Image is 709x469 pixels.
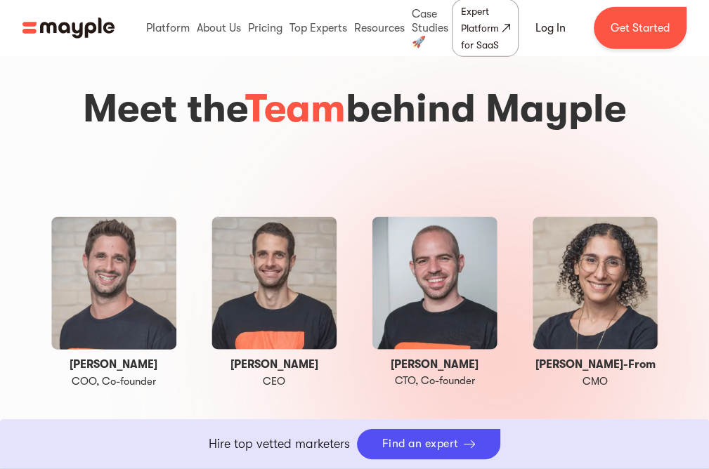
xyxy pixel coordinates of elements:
span: Team [245,86,346,131]
h1: [PERSON_NAME] [230,357,318,372]
div: About Us [193,6,245,51]
h1: [PERSON_NAME] [391,357,479,372]
a: home [22,15,115,41]
div: Resources [351,6,408,51]
div: COO, Co-founder [72,373,156,390]
h1: Meet the behind Mayple [83,81,626,137]
div: CEO [263,373,285,390]
div: Platform [143,6,193,51]
div: CTO, Co-founder [395,372,475,390]
div: CMO [583,373,608,390]
a: Get Started [594,7,687,49]
img: Mayple logo [22,15,115,41]
div: Expert Platform for SaaS [461,3,499,53]
a: Log In [519,11,583,45]
div: Top Experts [286,6,351,51]
div: Pricing [245,6,286,51]
div: Find an expert [382,437,459,451]
h1: [PERSON_NAME] [70,357,157,372]
h1: [PERSON_NAME]-From [535,357,656,372]
p: Hire top vetted marketers [209,435,350,454]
